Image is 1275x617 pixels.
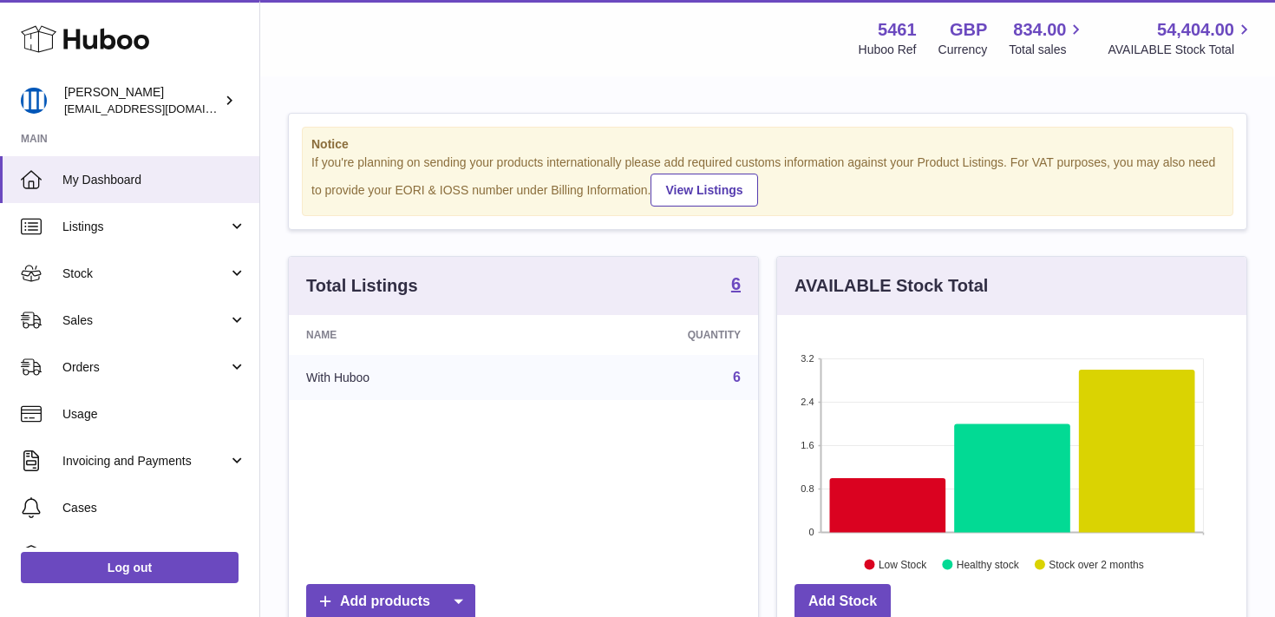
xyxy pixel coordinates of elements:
span: Orders [62,359,228,376]
span: 834.00 [1013,18,1066,42]
div: Huboo Ref [859,42,917,58]
span: My Dashboard [62,172,246,188]
span: Listings [62,219,228,235]
th: Name [289,315,536,355]
span: AVAILABLE Stock Total [1108,42,1254,58]
span: Invoicing and Payments [62,453,228,469]
a: 834.00 Total sales [1009,18,1086,58]
a: 6 [731,275,741,296]
strong: 6 [731,275,741,292]
span: Usage [62,406,246,423]
th: Quantity [536,315,758,355]
strong: GBP [950,18,987,42]
a: Log out [21,552,239,583]
span: Cases [62,500,246,516]
span: Total sales [1009,42,1086,58]
text: 0 [808,527,814,537]
span: Sales [62,312,228,329]
text: 0.8 [801,483,814,494]
strong: 5461 [878,18,917,42]
div: Currency [938,42,988,58]
a: 6 [733,370,741,384]
a: View Listings [651,174,757,207]
a: 54,404.00 AVAILABLE Stock Total [1108,18,1254,58]
text: Low Stock [879,558,927,570]
strong: Notice [311,136,1224,153]
text: 3.2 [801,353,814,364]
text: Stock over 2 months [1049,558,1143,570]
text: Healthy stock [957,558,1020,570]
text: 1.6 [801,440,814,450]
text: 2.4 [801,397,814,407]
span: Stock [62,266,228,282]
span: [EMAIL_ADDRESS][DOMAIN_NAME] [64,102,255,115]
td: With Huboo [289,355,536,400]
div: If you're planning on sending your products internationally please add required customs informati... [311,154,1224,207]
h3: AVAILABLE Stock Total [794,274,988,298]
div: [PERSON_NAME] [64,84,220,117]
span: Channels [62,547,246,563]
h3: Total Listings [306,274,418,298]
img: oksana@monimoto.com [21,88,47,114]
span: 54,404.00 [1157,18,1234,42]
